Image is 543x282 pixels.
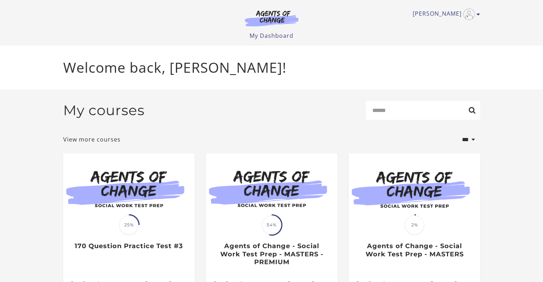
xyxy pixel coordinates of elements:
a: My Dashboard [250,32,293,40]
img: Agents of Change Logo [237,10,306,26]
p: Welcome back, [PERSON_NAME]! [63,57,480,78]
h2: My courses [63,102,145,119]
span: 54% [262,215,281,235]
a: View more courses [63,135,121,144]
h3: Agents of Change - Social Work Test Prep - MASTERS - PREMIUM [213,242,330,266]
span: 2% [405,215,424,235]
a: Toggle menu [413,9,477,20]
h3: 170 Question Practice Test #3 [71,242,187,250]
span: 25% [119,215,139,235]
h3: Agents of Change - Social Work Test Prep - MASTERS [356,242,472,258]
